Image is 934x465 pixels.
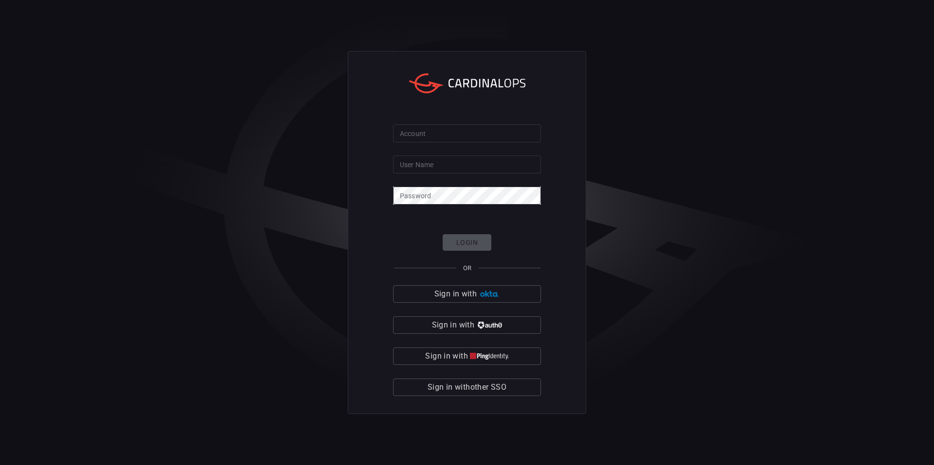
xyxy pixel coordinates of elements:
button: Sign in withother SSO [393,379,541,396]
img: quu4iresuhQAAAABJRU5ErkJggg== [470,353,509,360]
input: Type your user name [393,155,541,173]
button: Sign in with [393,347,541,365]
img: Ad5vKXme8s1CQAAAABJRU5ErkJggg== [479,291,500,298]
input: Type your account [393,124,541,142]
span: Sign in with [434,287,477,301]
button: Sign in with [393,285,541,303]
img: vP8Hhh4KuCH8AavWKdZY7RZgAAAAASUVORK5CYII= [476,322,502,329]
span: OR [463,264,471,272]
button: Sign in with [393,316,541,334]
span: Sign in with other SSO [428,380,506,394]
span: Sign in with [425,349,467,363]
span: Sign in with [432,318,474,332]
